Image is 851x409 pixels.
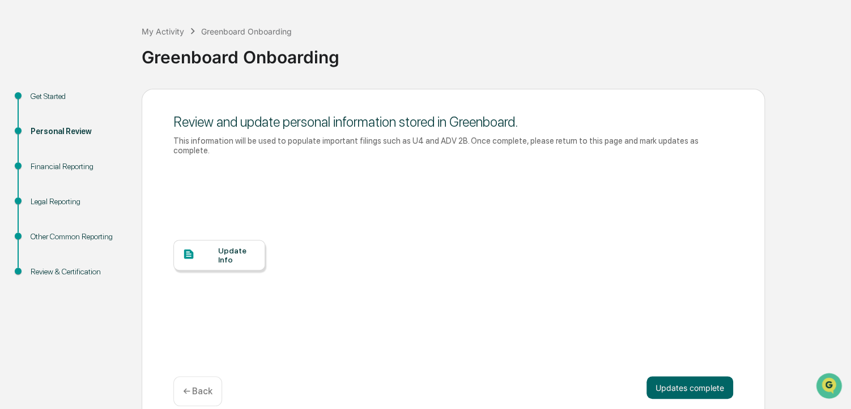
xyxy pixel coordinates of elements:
span: Data Lookup [23,164,71,175]
iframe: Open customer support [815,372,845,402]
p: How can we help? [11,24,206,42]
span: Pylon [113,192,137,200]
p: ← Back [183,386,212,397]
div: Legal Reporting [31,196,124,208]
div: Update Info [218,246,256,264]
div: Personal Review [31,126,124,137]
button: Updates complete [646,376,733,399]
div: Greenboard Onboarding [201,27,292,36]
span: Preclearance [23,143,73,154]
div: Review & Certification [31,266,124,278]
div: Review and update personal information stored in Greenboard. [173,114,733,130]
a: 🔎Data Lookup [7,160,76,180]
div: Other Common Reporting [31,231,124,243]
div: This information will be used to populate important filings such as U4 and ADV 2B. Once complete,... [173,136,733,155]
button: Start new chat [193,90,206,104]
span: Attestations [93,143,141,154]
div: Get Started [31,91,124,102]
div: Greenboard Onboarding [142,38,845,67]
div: My Activity [142,27,184,36]
div: We're available if you need us! [39,98,143,107]
a: 🗄️Attestations [78,138,145,158]
div: 🖐️ [11,144,20,153]
div: 🗄️ [82,144,91,153]
img: 1746055101610-c473b297-6a78-478c-a979-82029cc54cd1 [11,87,32,107]
div: Start new chat [39,87,186,98]
div: 🔎 [11,165,20,174]
div: Financial Reporting [31,161,124,173]
a: 🖐️Preclearance [7,138,78,158]
a: Powered byPylon [80,191,137,200]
